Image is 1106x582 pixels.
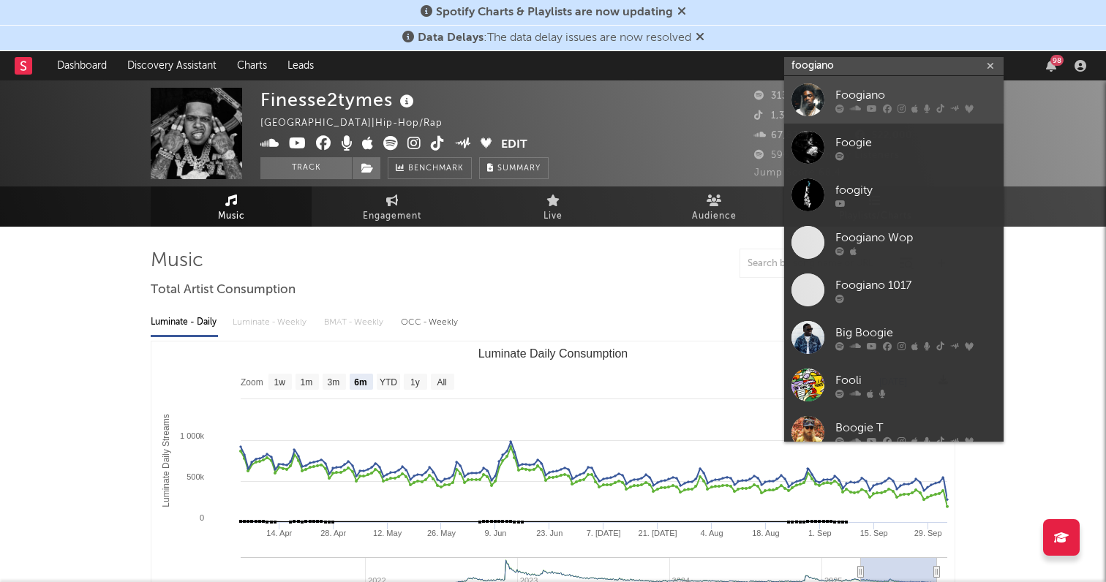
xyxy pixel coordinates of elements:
span: Jump Score: 68.4 [754,168,841,178]
div: Finesse2tymes [260,88,418,112]
text: All [437,377,446,388]
text: 1w [274,377,286,388]
div: OCC - Weekly [401,310,459,335]
a: Dashboard [47,51,117,80]
text: Luminate Daily Streams [161,414,171,507]
a: Music [151,186,312,227]
text: YTD [380,377,397,388]
a: Charts [227,51,277,80]
text: Luminate Daily Consumption [478,347,628,360]
span: Audience [692,208,737,225]
span: Music [218,208,245,225]
text: 9. Jun [484,529,506,537]
span: Dismiss [696,32,704,44]
div: Boogie T [835,419,996,436]
span: Live [543,208,563,225]
div: foogity [835,181,996,199]
text: Zoom [241,377,263,388]
a: Leads [277,51,324,80]
text: 1. Sep [808,529,832,537]
span: 67,873 [754,131,805,140]
text: 14. Apr [266,529,292,537]
button: Summary [479,157,549,179]
button: Edit [501,136,527,154]
text: 0 [200,513,204,522]
div: Foogie [835,134,996,151]
a: Foogiano 1017 [784,266,1004,314]
a: Big Boogie [784,314,1004,361]
text: 500k [187,472,204,481]
text: 6m [354,377,366,388]
a: foogity [784,171,1004,219]
text: 23. Jun [536,529,563,537]
a: Audience [633,186,794,227]
span: 313,758 [754,91,809,101]
input: Search for artists [784,57,1004,75]
a: Foogiano [784,76,1004,124]
text: 26. May [427,529,456,537]
span: Data Delays [418,32,484,44]
text: 18. Aug [752,529,779,537]
a: Benchmark [388,157,472,179]
div: Luminate - Daily [151,310,218,335]
a: Fooli [784,361,1004,409]
span: : The data delay issues are now resolved [418,32,691,44]
text: 12. May [373,529,402,537]
div: Big Boogie [835,324,996,341]
span: Benchmark [408,160,464,178]
div: Foogiano 1017 [835,276,996,294]
text: 1 000k [180,431,205,440]
a: Discovery Assistant [117,51,227,80]
text: 4. Aug [700,529,723,537]
span: 1,300,000 [754,111,821,121]
div: Foogiano Wop [835,229,996,246]
a: Boogie T [784,409,1004,456]
text: 3m [328,377,340,388]
text: 21. [DATE] [639,529,677,537]
a: Foogie [784,124,1004,171]
text: 1y [410,377,420,388]
span: Total Artist Consumption [151,281,296,299]
div: 98 [1050,55,1064,66]
div: Foogiano [835,86,996,104]
button: Track [260,157,352,179]
a: Foogiano Wop [784,219,1004,266]
input: Search by song name or URL [740,258,895,270]
a: Live [473,186,633,227]
button: 98 [1046,60,1056,72]
div: Fooli [835,371,996,389]
span: Summary [497,165,541,173]
div: [GEOGRAPHIC_DATA] | Hip-Hop/Rap [260,115,459,132]
span: Spotify Charts & Playlists are now updating [436,7,673,18]
text: 28. Apr [320,529,346,537]
span: Engagement [363,208,421,225]
span: 596,154 Monthly Listeners [754,151,900,160]
text: 7. [DATE] [587,529,621,537]
text: 1m [301,377,313,388]
span: Dismiss [677,7,686,18]
text: 15. Sep [860,529,888,537]
text: 29. Sep [914,529,942,537]
a: Engagement [312,186,473,227]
